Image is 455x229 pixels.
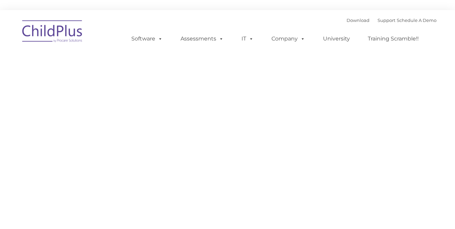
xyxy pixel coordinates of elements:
font: | [347,18,436,23]
a: University [316,32,357,46]
a: Company [265,32,312,46]
img: ChildPlus by Procare Solutions [19,16,86,49]
a: Support [378,18,395,23]
a: Assessments [174,32,230,46]
a: Software [125,32,169,46]
a: Training Scramble!! [361,32,425,46]
a: Download [347,18,369,23]
a: Schedule A Demo [397,18,436,23]
a: IT [235,32,260,46]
